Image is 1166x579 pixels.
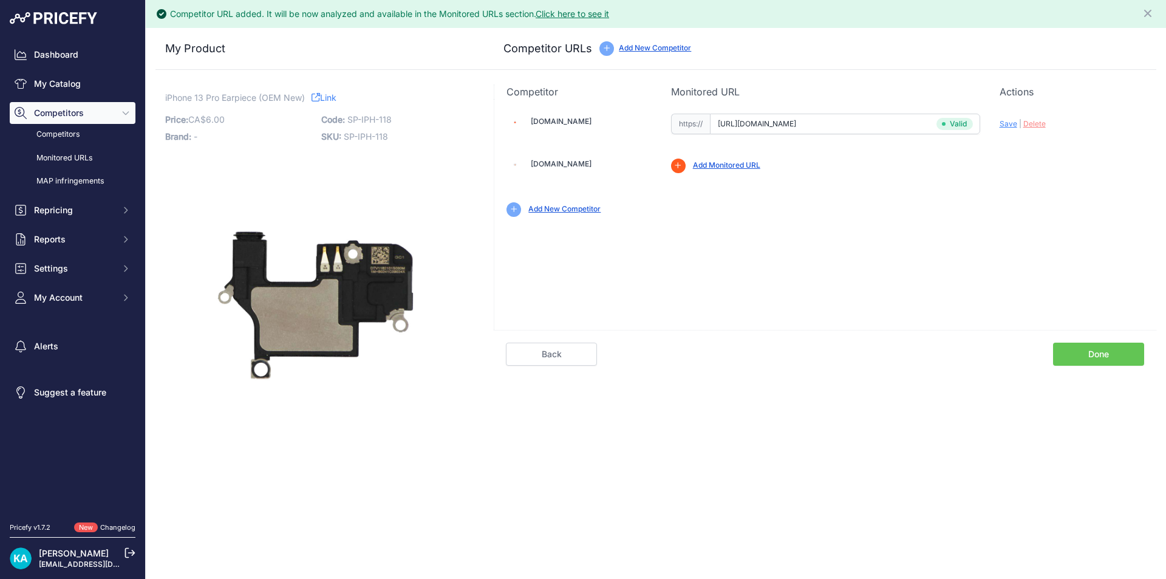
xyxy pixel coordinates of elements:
[506,343,597,366] a: Back
[100,523,135,532] a: Changelog
[10,287,135,309] button: My Account
[165,131,191,142] span: Brand:
[165,111,314,128] p: CA$
[10,199,135,221] button: Repricing
[347,114,392,125] span: SP-IPH-118
[1000,119,1017,128] span: Save
[503,40,592,57] h3: Competitor URLs
[536,9,609,19] a: Click here to see it
[10,171,135,192] a: MAP infringements
[10,102,135,124] button: Competitors
[34,262,114,275] span: Settings
[39,548,109,558] a: [PERSON_NAME]
[1000,84,1144,99] p: Actions
[10,124,135,145] a: Competitors
[528,204,601,213] a: Add New Competitor
[1023,119,1046,128] span: Delete
[1053,343,1144,366] a: Done
[34,204,114,216] span: Repricing
[693,160,760,170] a: Add Monitored URL
[321,131,341,142] span: SKU:
[344,131,388,142] span: SP-IPH-118
[10,44,135,508] nav: Sidebar
[531,117,592,126] a: [DOMAIN_NAME]
[10,382,135,403] a: Suggest a feature
[165,114,188,125] span: Price:
[671,84,980,99] p: Monitored URL
[165,40,469,57] h3: My Product
[506,84,651,99] p: Competitor
[194,131,197,142] span: -
[10,258,135,279] button: Settings
[531,159,592,168] a: [DOMAIN_NAME]
[312,90,336,105] a: Link
[10,522,50,533] div: Pricefy v1.7.2
[10,73,135,95] a: My Catalog
[34,107,114,119] span: Competitors
[1019,119,1021,128] span: |
[1142,5,1156,19] button: Close
[619,43,691,52] a: Add New Competitor
[34,292,114,304] span: My Account
[671,114,710,134] span: https://
[39,560,166,569] a: [EMAIL_ADDRESS][DOMAIN_NAME]
[321,114,345,125] span: Code:
[74,522,98,533] span: New
[10,12,97,24] img: Pricefy Logo
[206,114,225,125] span: 6.00
[165,90,305,105] span: iPhone 13 Pro Earpiece (OEM New)
[10,44,135,66] a: Dashboard
[170,8,609,20] div: Competitor URL added. It will be now analyzed and available in the Monitored URLs section.
[710,114,980,134] input: mtech.shop/product
[10,335,135,357] a: Alerts
[10,148,135,169] a: Monitored URLs
[10,228,135,250] button: Reports
[34,233,114,245] span: Reports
